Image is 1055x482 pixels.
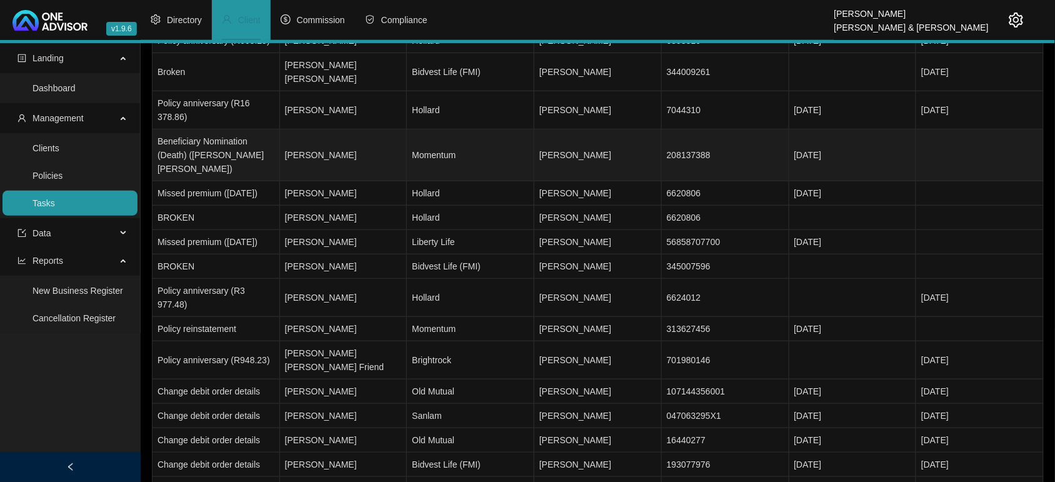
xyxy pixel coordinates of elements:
a: Dashboard [32,83,76,93]
a: Tasks [32,198,55,208]
td: 7044310 [662,91,789,129]
td: [DATE] [789,453,917,477]
td: 56858707700 [662,230,789,254]
td: [DATE] [789,428,917,453]
span: [PERSON_NAME] [539,324,611,334]
td: Policy anniversary (R3 977.48) [152,279,280,317]
td: [DATE] [916,53,1044,91]
td: Old Mutual [407,379,534,404]
span: [PERSON_NAME] [539,105,611,115]
td: [PERSON_NAME] [280,279,407,317]
td: [DATE] [789,317,917,341]
td: 344009261 [662,53,789,91]
span: Client [238,15,261,25]
span: Directory [167,15,202,25]
td: [PERSON_NAME] [280,181,407,206]
td: [DATE] [789,404,917,428]
td: [PERSON_NAME] [280,129,407,181]
td: 107144356001 [662,379,789,404]
span: [PERSON_NAME] [539,150,611,160]
td: Broken [152,53,280,91]
td: [PERSON_NAME] [280,428,407,453]
td: 16440277 [662,428,789,453]
td: [PERSON_NAME] [280,453,407,477]
span: Compliance [381,15,427,25]
td: [PERSON_NAME] [280,317,407,341]
td: [DATE] [916,453,1044,477]
td: [DATE] [789,181,917,206]
td: Missed premium ([DATE]) [152,181,280,206]
td: Old Mutual [407,428,534,453]
span: v1.9.6 [106,22,137,36]
td: Policy reinstatement [152,317,280,341]
td: 345007596 [662,254,789,279]
span: setting [1009,13,1024,28]
span: [PERSON_NAME] [539,213,611,223]
td: Beneficiary Nomination (Death) ([PERSON_NAME] [PERSON_NAME]) [152,129,280,181]
a: New Business Register [32,286,123,296]
td: [PERSON_NAME] [PERSON_NAME] Friend [280,341,407,379]
td: Policy anniversary (R16 378.86) [152,91,280,129]
td: [DATE] [789,91,917,129]
td: BROKEN [152,254,280,279]
span: profile [17,54,26,63]
div: [PERSON_NAME] [834,3,989,17]
td: Change debit order details [152,428,280,453]
span: setting [151,14,161,24]
td: Momentum [407,317,534,341]
td: Liberty Life [407,230,534,254]
td: Brightrock [407,341,534,379]
div: [PERSON_NAME] & [PERSON_NAME] [834,17,989,31]
td: [PERSON_NAME] [280,254,407,279]
span: user [17,114,26,123]
td: [PERSON_NAME] [280,206,407,230]
td: Bidvest Life (FMI) [407,453,534,477]
span: dollar [281,14,291,24]
td: [PERSON_NAME] [280,91,407,129]
span: Data [32,228,51,238]
td: Hollard [407,279,534,317]
span: [PERSON_NAME] [539,459,611,469]
span: Landing [32,53,64,63]
td: Change debit order details [152,379,280,404]
a: Policies [32,171,62,181]
td: Bidvest Life (FMI) [407,254,534,279]
a: Cancellation Register [32,313,116,323]
span: user [222,14,232,24]
td: Hollard [407,181,534,206]
td: [DATE] [916,428,1044,453]
td: [DATE] [789,379,917,404]
span: [PERSON_NAME] [539,435,611,445]
span: Management [32,113,84,123]
span: [PERSON_NAME] [539,188,611,198]
td: [DATE] [916,279,1044,317]
td: 193077976 [662,453,789,477]
td: 701980146 [662,341,789,379]
span: line-chart [17,256,26,265]
a: Clients [32,143,59,153]
td: 6624012 [662,279,789,317]
td: 6620806 [662,206,789,230]
span: [PERSON_NAME] [539,386,611,396]
td: Hollard [407,91,534,129]
td: [PERSON_NAME] [280,379,407,404]
span: Reports [32,256,63,266]
td: 047063295X1 [662,404,789,428]
td: [DATE] [916,91,1044,129]
span: safety [365,14,375,24]
td: Change debit order details [152,453,280,477]
td: 208137388 [662,129,789,181]
span: left [66,463,75,471]
td: [DATE] [789,230,917,254]
td: [PERSON_NAME] [PERSON_NAME] [280,53,407,91]
td: [DATE] [916,341,1044,379]
td: Bidvest Life (FMI) [407,53,534,91]
img: 2df55531c6924b55f21c4cf5d4484680-logo-light.svg [12,10,87,31]
td: Change debit order details [152,404,280,428]
td: BROKEN [152,206,280,230]
td: [PERSON_NAME] [280,404,407,428]
td: 313627456 [662,317,789,341]
td: 6620806 [662,181,789,206]
span: [PERSON_NAME] [539,411,611,421]
td: [DATE] [789,129,917,181]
